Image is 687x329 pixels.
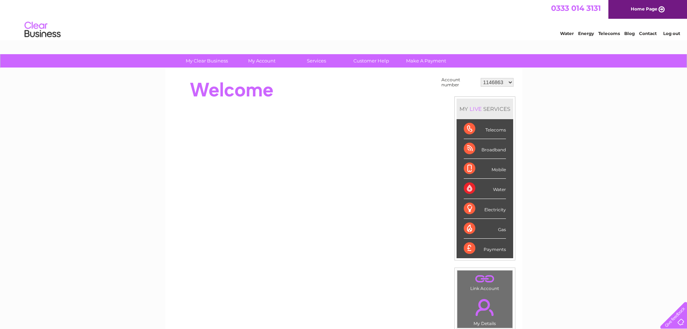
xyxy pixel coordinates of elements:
a: Energy [578,31,594,36]
td: Link Account [457,270,513,293]
div: Gas [464,219,506,239]
a: . [459,295,511,320]
a: 0333 014 3131 [551,4,601,13]
img: logo.png [24,19,61,41]
a: Services [287,54,346,68]
div: Broadband [464,139,506,159]
a: . [459,272,511,285]
a: Water [560,31,574,36]
div: Payments [464,239,506,258]
div: Clear Business is a trading name of Verastar Limited (registered in [GEOGRAPHIC_DATA] No. 3667643... [173,4,514,35]
a: Contact [639,31,657,36]
div: LIVE [468,105,483,112]
div: MY SERVICES [457,99,513,119]
div: Telecoms [464,119,506,139]
a: Make A Payment [396,54,456,68]
a: Customer Help [342,54,401,68]
a: Telecoms [598,31,620,36]
div: Mobile [464,159,506,179]
div: Water [464,179,506,199]
a: My Clear Business [177,54,237,68]
div: Electricity [464,199,506,219]
a: My Account [232,54,291,68]
td: My Details [457,293,513,328]
a: Blog [624,31,635,36]
a: Log out [663,31,680,36]
td: Account number [440,75,479,89]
